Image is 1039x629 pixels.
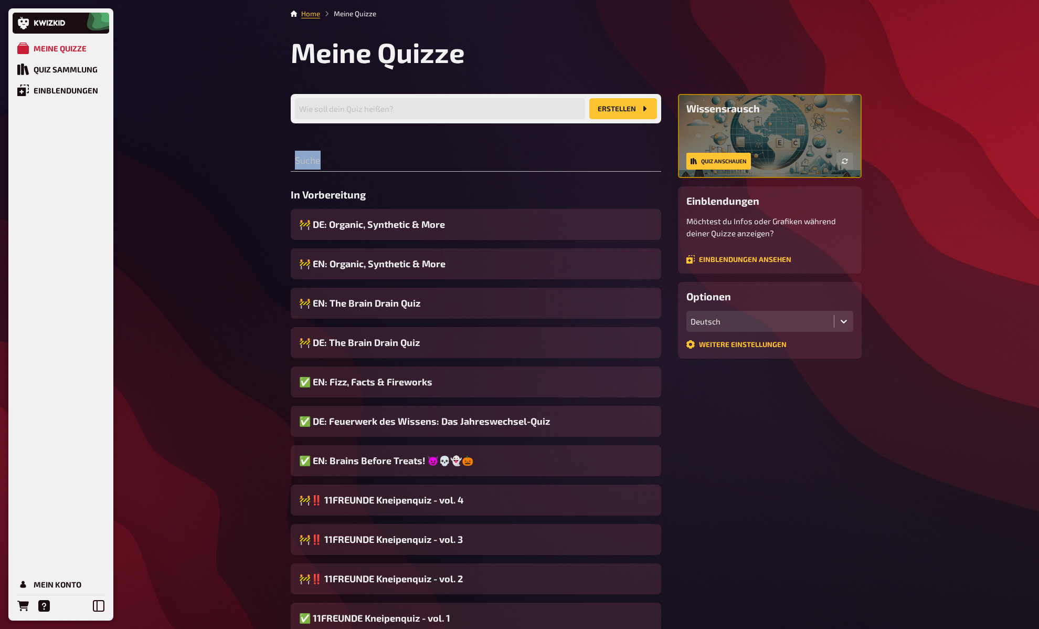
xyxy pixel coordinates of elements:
[299,572,463,586] span: 🚧‼️ 11FREUNDE Kneipenquiz - vol. 2
[299,375,432,389] span: ✅ EN: Fizz, Facts & Fireworks
[299,217,445,232] span: 🚧 DE: Organic, Synthetic & More
[299,532,463,547] span: 🚧‼️ 11FREUNDE Kneipenquiz - vol. 3
[686,215,853,239] p: Möchtest du Infos oder Grafiken während deiner Quizze anzeigen?
[13,38,109,59] a: Meine Quizze
[301,9,320,18] a: Home
[299,336,420,350] span: 🚧 DE: The Brain Drain Quiz
[295,98,585,119] input: Wie soll dein Quiz heißen?
[291,327,661,358] a: 🚧 DE: The Brain Drain Quiz
[686,290,853,302] h3: Optionen
[34,595,55,616] a: Hilfe
[299,414,550,428] span: ✅ DE: Feuerwerk des Wissens: Das Jahreswechsel-Quiz
[686,102,853,114] h3: Wissensrausch
[34,580,81,589] div: Mein Konto
[299,454,473,468] span: ✅ EN: Brains Before Treats! 😈💀👻🎃
[13,595,34,616] a: Bestellungen
[291,366,661,397] a: ✅ EN: Fizz, Facts & Fireworks
[34,86,98,95] div: Einblendungen
[686,153,751,170] a: Quiz anschauen
[34,44,87,53] div: Meine Quizze
[299,296,420,310] span: 🚧 EN: The Brain Drain Quiz
[686,195,853,207] h3: Einblendungen
[13,59,109,80] a: Quiz Sammlung
[291,485,661,516] a: 🚧‼️ 11FREUNDE Kneipenquiz - vol. 4
[291,209,661,240] a: 🚧 DE: Organic, Synthetic & More
[686,340,787,349] a: Weitere Einstellungen
[299,493,463,507] span: 🚧‼️ 11FREUNDE Kneipenquiz - vol. 4
[291,248,661,279] a: 🚧 EN: Organic, Synthetic & More
[13,80,109,101] a: Einblendungen
[291,524,661,555] a: 🚧‼️ 11FREUNDE Kneipenquiz - vol. 3
[291,445,661,476] a: ✅ EN: Brains Before Treats! 😈💀👻🎃
[291,288,661,319] a: 🚧 EN: The Brain Drain Quiz
[13,574,109,595] a: Mein Konto
[299,257,446,271] span: 🚧 EN: Organic, Synthetic & More
[291,563,661,594] a: 🚧‼️ 11FREUNDE Kneipenquiz - vol. 2
[320,8,376,19] li: Meine Quizze
[686,255,791,264] a: Einblendungen ansehen
[691,317,830,326] div: Deutsch
[291,188,661,201] h3: In Vorbereitung
[589,98,657,119] button: Erstellen
[301,8,320,19] li: Home
[291,151,661,172] input: Suche
[299,611,450,625] span: ✅ 11FREUNDE Kneipenquiz - vol. 1
[291,406,661,437] a: ✅ DE: Feuerwerk des Wissens: Das Jahreswechsel-Quiz
[34,65,98,74] div: Quiz Sammlung
[291,36,862,69] h1: Meine Quizze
